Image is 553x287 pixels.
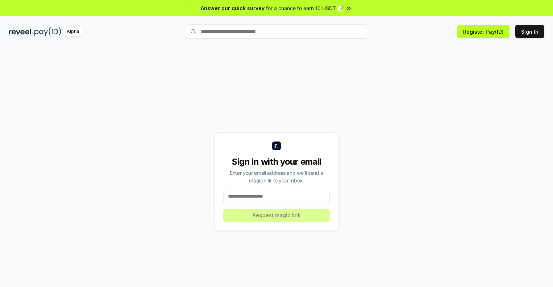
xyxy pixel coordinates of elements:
img: logo_small [272,142,281,150]
div: Enter your email address and we’ll send a magic link to your inbox. [223,169,330,184]
img: reveel_dark [9,27,33,36]
span: Answer our quick survey [201,4,265,12]
img: pay_id [34,27,61,36]
span: for a chance to earn 10 USDT 📝 [266,4,344,12]
div: Sign in with your email [223,156,330,168]
div: Alpha [63,27,83,36]
button: Sign In [515,25,544,38]
button: Register Pay(ID) [457,25,510,38]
